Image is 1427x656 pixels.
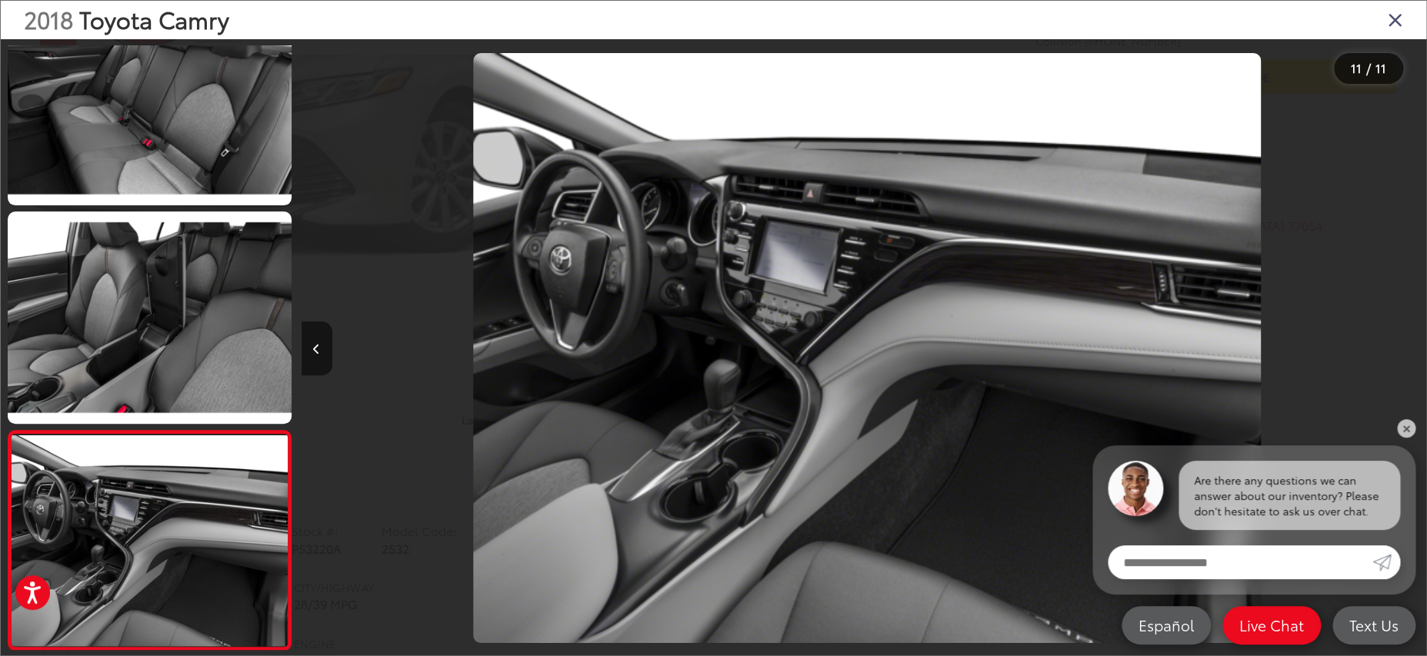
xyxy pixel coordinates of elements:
span: / [1365,63,1372,74]
img: Agent profile photo [1108,461,1163,516]
span: 11 [1351,59,1362,76]
span: 11 [1375,59,1386,76]
span: Toyota Camry [79,2,229,35]
img: 2018 Toyota Camry LE [5,209,294,426]
img: 2018 Toyota Camry LE [473,53,1261,644]
a: Submit [1372,545,1400,579]
a: Español [1122,606,1211,644]
input: Enter your message [1108,545,1372,579]
span: Text Us [1342,615,1406,634]
button: Previous image [302,321,332,375]
span: Español [1131,615,1202,634]
i: Close gallery [1388,9,1403,29]
span: 2018 [24,2,73,35]
span: Live Chat [1232,615,1312,634]
a: Live Chat [1222,606,1321,644]
img: 2018 Toyota Camry LE [8,435,290,645]
a: Text Us [1332,606,1415,644]
div: Are there any questions we can answer about our inventory? Please don't hesitate to ask us over c... [1179,461,1400,530]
